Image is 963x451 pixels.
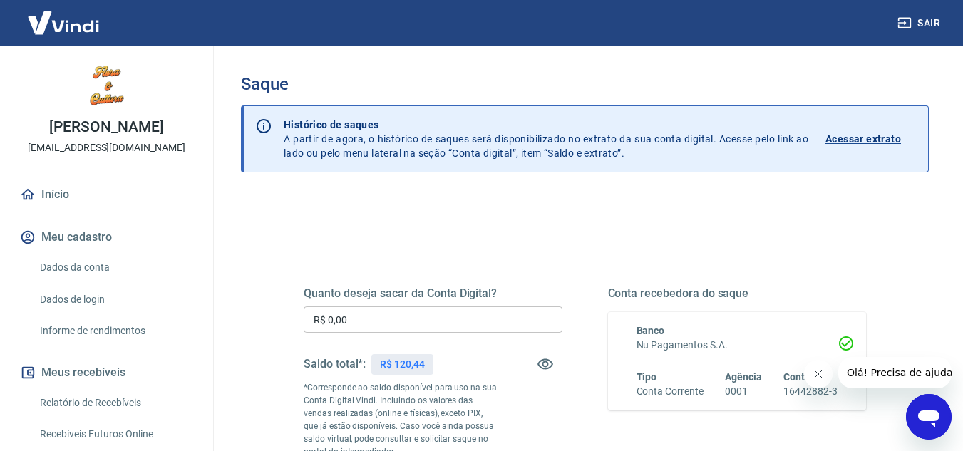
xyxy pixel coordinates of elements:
h6: Nu Pagamentos S.A. [637,338,838,353]
div: [PERSON_NAME]: [DOMAIN_NAME] [37,37,204,48]
h5: Saldo total*: [304,357,366,371]
img: ab62dd72-b3bb-4264-820e-27c35cdfbd45.jpeg [78,57,135,114]
a: Recebíveis Futuros Online [34,420,196,449]
iframe: Fechar mensagem [804,360,833,388]
span: Olá! Precisa de ajuda? [9,10,120,21]
h3: Saque [241,74,929,94]
div: v 4.0.25 [40,23,70,34]
button: Meus recebíveis [17,357,196,388]
a: Dados da conta [34,253,196,282]
p: [EMAIL_ADDRESS][DOMAIN_NAME] [28,140,185,155]
span: Agência [725,371,762,383]
img: tab_keywords_by_traffic_grey.svg [150,83,162,94]
a: Início [17,179,196,210]
p: A partir de agora, o histórico de saques será disponibilizado no extrato da sua conta digital. Ac... [284,118,808,160]
img: logo_orange.svg [23,23,34,34]
p: [PERSON_NAME] [49,120,163,135]
a: Dados de login [34,285,196,314]
a: Informe de rendimentos [34,316,196,346]
a: Relatório de Recebíveis [34,388,196,418]
h5: Conta recebedora do saque [608,286,867,301]
h6: Conta Corrente [637,384,704,399]
p: Histórico de saques [284,118,808,132]
div: Palavras-chave [166,84,229,93]
p: Acessar extrato [825,132,901,146]
button: Meu cadastro [17,222,196,253]
a: Acessar extrato [825,118,917,160]
span: Conta [783,371,810,383]
img: website_grey.svg [23,37,34,48]
img: tab_domain_overview_orange.svg [59,83,71,94]
button: Sair [895,10,946,36]
span: Tipo [637,371,657,383]
h6: 0001 [725,384,762,399]
iframe: Mensagem da empresa [838,357,952,388]
iframe: Botão para abrir a janela de mensagens [906,394,952,440]
p: R$ 120,44 [380,357,425,372]
h5: Quanto deseja sacar da Conta Digital? [304,286,562,301]
h6: 16442882-3 [783,384,838,399]
span: Banco [637,325,665,336]
div: Domínio [75,84,109,93]
img: Vindi [17,1,110,44]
